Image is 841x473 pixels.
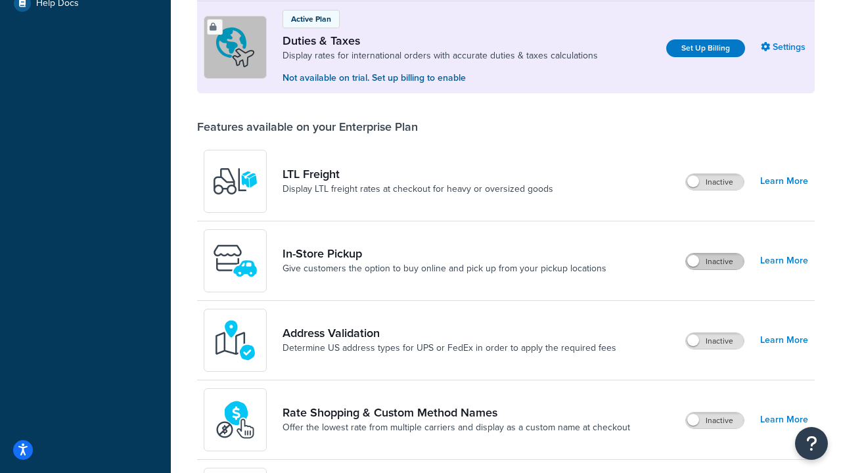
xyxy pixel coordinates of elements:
label: Inactive [686,254,744,269]
img: icon-duo-feat-rate-shopping-ecdd8bed.png [212,397,258,443]
a: Set Up Billing [666,39,745,57]
a: Settings [761,38,808,56]
img: y79ZsPf0fXUFUhFXDzUgf+ktZg5F2+ohG75+v3d2s1D9TjoU8PiyCIluIjV41seZevKCRuEjTPPOKHJsQcmKCXGdfprl3L4q7... [212,158,258,204]
a: Learn More [760,252,808,270]
a: Offer the lowest rate from multiple carriers and display as a custom name at checkout [283,421,630,434]
a: Display rates for international orders with accurate duties & taxes calculations [283,49,598,62]
p: Not available on trial. Set up billing to enable [283,71,598,85]
img: wfgcfpwTIucLEAAAAASUVORK5CYII= [212,238,258,284]
a: In-Store Pickup [283,246,606,261]
a: Duties & Taxes [283,34,598,48]
label: Inactive [686,174,744,190]
div: Features available on your Enterprise Plan [197,120,418,134]
a: Rate Shopping & Custom Method Names [283,405,630,420]
a: Learn More [760,331,808,349]
a: Determine US address types for UPS or FedEx in order to apply the required fees [283,342,616,355]
a: Display LTL freight rates at checkout for heavy or oversized goods [283,183,553,196]
img: kIG8fy0lQAAAABJRU5ErkJggg== [212,317,258,363]
a: Learn More [760,172,808,191]
a: Give customers the option to buy online and pick up from your pickup locations [283,262,606,275]
button: Open Resource Center [795,427,828,460]
p: Active Plan [291,13,331,25]
label: Inactive [686,413,744,428]
a: Learn More [760,411,808,429]
a: LTL Freight [283,167,553,181]
a: Address Validation [283,326,616,340]
label: Inactive [686,333,744,349]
